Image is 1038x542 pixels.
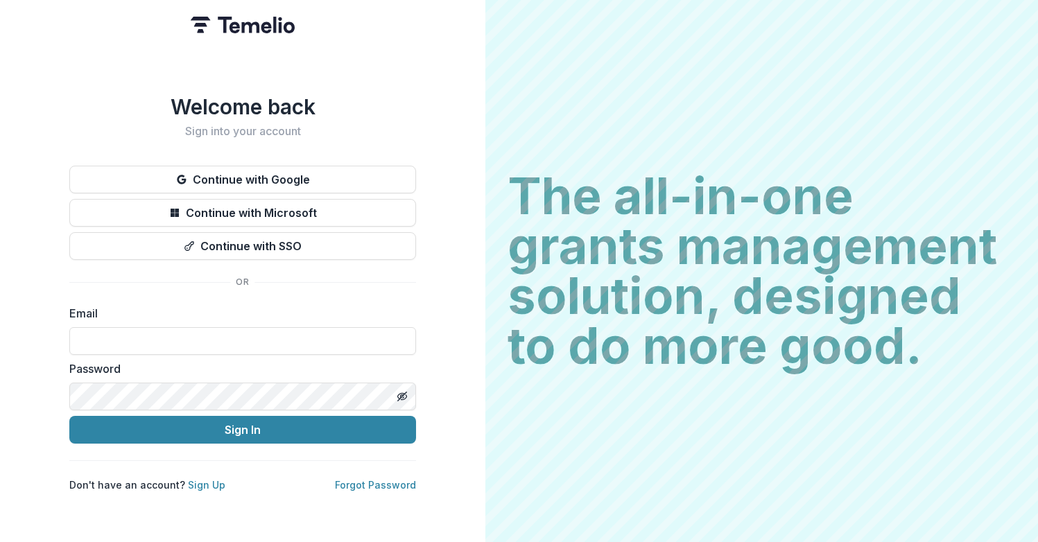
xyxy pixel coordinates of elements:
label: Email [69,305,408,322]
button: Toggle password visibility [391,385,413,408]
button: Sign In [69,416,416,444]
img: Temelio [191,17,295,33]
button: Continue with Google [69,166,416,193]
button: Continue with SSO [69,232,416,260]
a: Sign Up [188,479,225,491]
h2: Sign into your account [69,125,416,138]
label: Password [69,360,408,377]
p: Don't have an account? [69,478,225,492]
button: Continue with Microsoft [69,199,416,227]
a: Forgot Password [335,479,416,491]
h1: Welcome back [69,94,416,119]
